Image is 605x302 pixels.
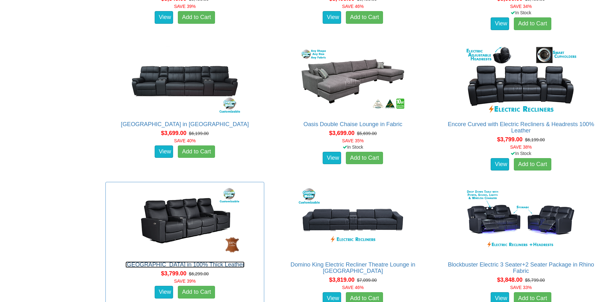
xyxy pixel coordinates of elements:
[329,130,354,136] span: $3,699.00
[161,270,186,277] span: $3,799.00
[525,137,545,142] del: $6,199.00
[178,11,215,24] a: Add to Cart
[514,158,551,171] a: Add to Cart
[497,136,522,143] span: $3,799.00
[128,45,242,115] img: Denver Theatre Lounge in Fabric
[155,145,173,158] a: View
[440,150,602,157] div: In Stock
[497,277,522,283] span: $3,848.00
[189,131,209,136] del: $6,199.00
[491,158,509,171] a: View
[342,138,364,143] font: SAVE 35%
[304,121,402,127] a: Oasis Double Chaise Lounge in Fabric
[357,278,377,283] del: $7,099.00
[329,277,354,283] span: $3,819.00
[178,286,215,299] a: Add to Cart
[510,4,532,9] font: SAVE 34%
[323,152,341,164] a: View
[342,4,364,9] font: SAVE 46%
[346,152,383,164] a: Add to Cart
[161,130,186,136] span: $3,699.00
[464,185,578,255] img: Blockbuster Electric 3 Seater+2 Seater Package in Rhino Fabric
[323,11,341,24] a: View
[510,145,532,150] font: SAVE 38%
[155,286,173,299] a: View
[125,261,245,268] a: [GEOGRAPHIC_DATA] in 100% Thick Leather
[342,285,364,290] font: SAVE 46%
[174,4,196,9] font: SAVE 39%
[346,11,383,24] a: Add to Cart
[514,17,551,30] a: Add to Cart
[464,45,578,115] img: Encore Curved with Electric Recliners & Headrests 100% Leather
[272,144,434,150] div: In Stock
[440,10,602,16] div: In Stock
[189,271,209,276] del: $6,299.00
[448,261,594,274] a: Blockbuster Electric 3 Seater+2 Seater Package in Rhino Fabric
[296,45,410,115] img: Oasis Double Chaise Lounge in Fabric
[525,278,545,283] del: $5,799.00
[510,285,532,290] font: SAVE 33%
[121,121,249,127] a: [GEOGRAPHIC_DATA] in [GEOGRAPHIC_DATA]
[178,145,215,158] a: Add to Cart
[174,279,196,284] font: SAVE 39%
[128,185,242,255] img: Bond Theatre Lounge in 100% Thick Leather
[155,11,173,24] a: View
[296,185,410,255] img: Domino King Electric Recliner Theatre Lounge in Fabric
[491,17,509,30] a: View
[357,131,377,136] del: $5,699.00
[174,138,196,143] font: SAVE 40%
[291,261,415,274] a: Domino King Electric Recliner Theatre Lounge in [GEOGRAPHIC_DATA]
[448,121,594,134] a: Encore Curved with Electric Recliners & Headrests 100% Leather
